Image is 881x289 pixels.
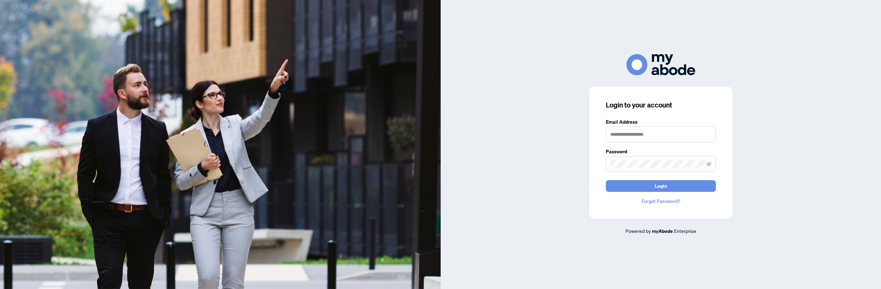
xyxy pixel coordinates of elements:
[625,228,651,234] span: Powered by
[606,100,716,110] h3: Login to your account
[652,227,673,235] a: myAbode
[674,228,696,234] span: Enterprise
[606,148,716,155] label: Password
[707,162,711,166] span: eye-invisible
[606,197,716,205] a: Forgot Password?
[606,180,716,192] button: Login
[626,54,695,75] img: ma-logo
[606,118,716,126] label: Email Address
[655,180,667,192] span: Login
